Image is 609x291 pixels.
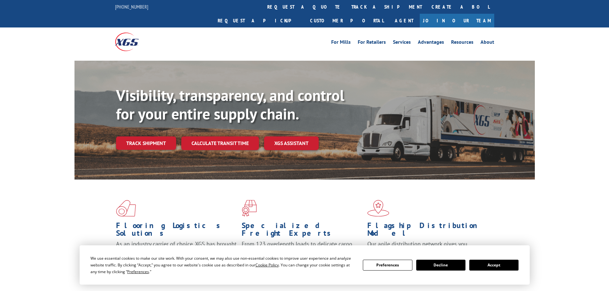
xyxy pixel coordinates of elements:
[480,40,494,47] a: About
[420,14,494,27] a: Join Our Team
[367,200,389,217] img: xgs-icon-flagship-distribution-model-red
[358,40,386,47] a: For Retailers
[116,240,237,263] span: As an industry carrier of choice, XGS has brought innovation and dedication to flooring logistics...
[418,40,444,47] a: Advantages
[242,200,257,217] img: xgs-icon-focused-on-flooring-red
[305,14,388,27] a: Customer Portal
[116,222,237,240] h1: Flooring Logistics Solutions
[116,85,344,124] b: Visibility, transparency, and control for your entire supply chain.
[416,260,465,271] button: Decline
[116,136,176,150] a: Track shipment
[181,136,259,150] a: Calculate transit time
[80,245,530,285] div: Cookie Consent Prompt
[242,240,363,269] p: From 123 overlength loads to delicate cargo, our experienced staff knows the best way to move you...
[363,260,412,271] button: Preferences
[264,136,319,150] a: XGS ASSISTANT
[127,269,149,274] span: Preferences
[90,255,355,275] div: We use essential cookies to make our site work. With your consent, we may also use non-essential ...
[393,40,411,47] a: Services
[469,260,519,271] button: Accept
[213,14,305,27] a: Request a pickup
[388,14,420,27] a: Agent
[331,40,351,47] a: For Mills
[367,240,485,255] span: Our agile distribution network gives you nationwide inventory management on demand.
[451,40,473,47] a: Resources
[367,222,488,240] h1: Flagship Distribution Model
[115,4,148,10] a: [PHONE_NUMBER]
[255,262,279,268] span: Cookie Policy
[242,222,363,240] h1: Specialized Freight Experts
[116,200,136,217] img: xgs-icon-total-supply-chain-intelligence-red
